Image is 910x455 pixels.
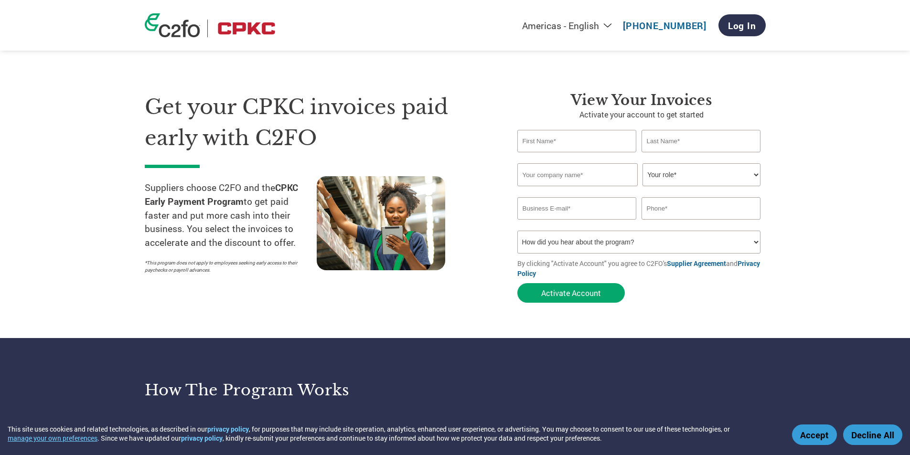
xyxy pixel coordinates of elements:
strong: CPKC Early Payment Program [145,181,298,207]
button: Activate Account [517,283,625,303]
div: This site uses cookies and related technologies, as described in our , for purposes that may incl... [8,424,778,443]
div: Invalid last name or last name is too long [642,153,761,159]
a: Privacy Policy [517,259,760,278]
p: *This program does not apply to employees seeking early access to their paychecks or payroll adva... [145,259,307,274]
h3: View Your Invoices [517,92,766,109]
input: Your company name* [517,163,638,186]
h3: How the program works [145,381,443,400]
select: Title/Role [642,163,760,186]
div: Inavlid Email Address [517,221,637,227]
input: Invalid Email format [517,197,637,220]
button: Accept [792,424,837,445]
input: Phone* [642,197,761,220]
h1: Get your CPKC invoices paid early with C2FO [145,92,489,153]
div: Invalid first name or first name is too long [517,153,637,159]
button: manage your own preferences [8,434,97,443]
a: privacy policy [181,434,223,443]
button: Decline All [843,424,902,445]
input: Last Name* [642,130,761,152]
p: By clicking "Activate Account" you agree to C2FO's and [517,258,766,278]
a: privacy policy [207,424,249,434]
a: [PHONE_NUMBER] [623,20,707,32]
a: Log In [718,14,766,36]
img: supply chain worker [317,176,445,270]
img: CPKC [215,20,278,37]
div: Invalid company name or company name is too long [517,187,761,193]
a: Supplier Agreement [667,259,726,268]
p: Suppliers choose C2FO and the to get paid faster and put more cash into their business. You selec... [145,181,317,250]
div: Inavlid Phone Number [642,221,761,227]
input: First Name* [517,130,637,152]
p: Activate your account to get started [517,109,766,120]
img: c2fo logo [145,13,200,37]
